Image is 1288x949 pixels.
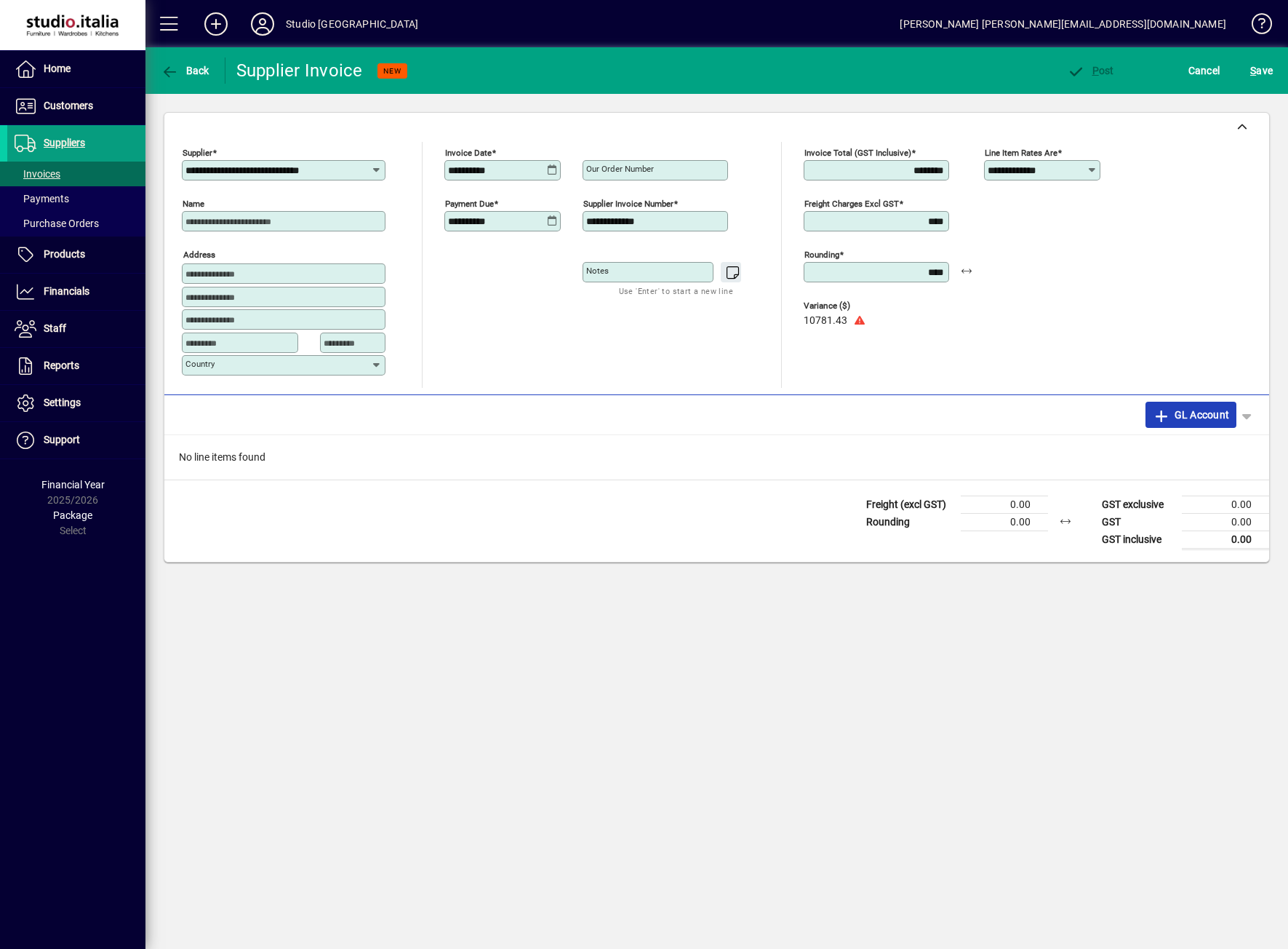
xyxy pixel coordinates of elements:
mat-label: Line item rates are [985,148,1057,158]
mat-hint: Use 'Enter' to start a new line [619,282,733,299]
td: 0.00 [1182,496,1269,513]
td: 0.00 [961,513,1048,531]
td: 0.00 [961,496,1048,513]
mat-label: Country [185,359,215,369]
button: GL Account [1145,402,1236,428]
a: Payments [7,186,145,211]
span: Invoices [15,168,60,180]
mat-label: Invoice Total (GST inclusive) [804,148,911,158]
mat-label: Invoice date [445,148,492,158]
span: Payments [15,193,69,205]
a: Support [7,422,145,458]
td: GST inclusive [1095,531,1182,549]
mat-label: Notes [586,266,609,276]
button: Post [1063,57,1118,84]
span: Variance ($) [804,301,891,311]
td: GST exclusive [1095,496,1182,513]
td: Rounding [859,513,961,531]
div: No line items found [164,435,1269,480]
span: S [1250,65,1256,76]
mat-label: Our order number [586,164,654,174]
button: Profile [239,11,286,37]
app-page-header-button: Back [145,57,225,84]
span: Staff [44,322,66,334]
button: Cancel [1185,57,1224,84]
td: 0.00 [1182,513,1269,531]
span: Suppliers [44,137,85,148]
a: Purchase Orders [7,211,145,236]
span: ave [1250,59,1273,82]
span: Package [53,509,92,521]
a: Reports [7,348,145,384]
span: Settings [44,397,81,408]
div: [PERSON_NAME] [PERSON_NAME][EMAIL_ADDRESS][DOMAIN_NAME] [900,12,1226,36]
span: Home [44,63,71,74]
span: Customers [44,100,93,111]
a: Home [7,51,145,87]
mat-label: Freight charges excl GST [804,199,899,209]
a: Knowledge Base [1241,3,1270,50]
mat-label: Name [183,199,204,209]
span: Cancel [1188,59,1220,82]
span: P [1092,65,1099,76]
mat-label: Supplier [183,148,212,158]
button: Add [193,11,239,37]
span: NEW [383,66,401,76]
td: 0.00 [1182,531,1269,549]
mat-label: Supplier invoice number [583,199,673,209]
span: ost [1067,65,1114,76]
span: Support [44,434,80,445]
span: Financial Year [41,479,105,491]
mat-label: Payment due [445,199,494,209]
a: Invoices [7,162,145,186]
mat-label: Rounding [804,250,839,260]
span: Purchase Orders [15,218,99,229]
td: GST [1095,513,1182,531]
button: Save [1247,57,1276,84]
span: GL Account [1153,403,1229,426]
button: Back [157,57,213,84]
span: 10781.43 [804,315,847,327]
span: Financials [44,285,89,297]
td: Freight (excl GST) [859,496,961,513]
a: Staff [7,311,145,347]
a: Settings [7,385,145,421]
a: Financials [7,274,145,310]
div: Supplier Invoice [236,59,363,82]
div: Studio [GEOGRAPHIC_DATA] [286,12,418,36]
span: Reports [44,360,79,371]
a: Customers [7,88,145,124]
span: Back [161,65,209,76]
a: Products [7,237,145,273]
span: Products [44,248,85,260]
